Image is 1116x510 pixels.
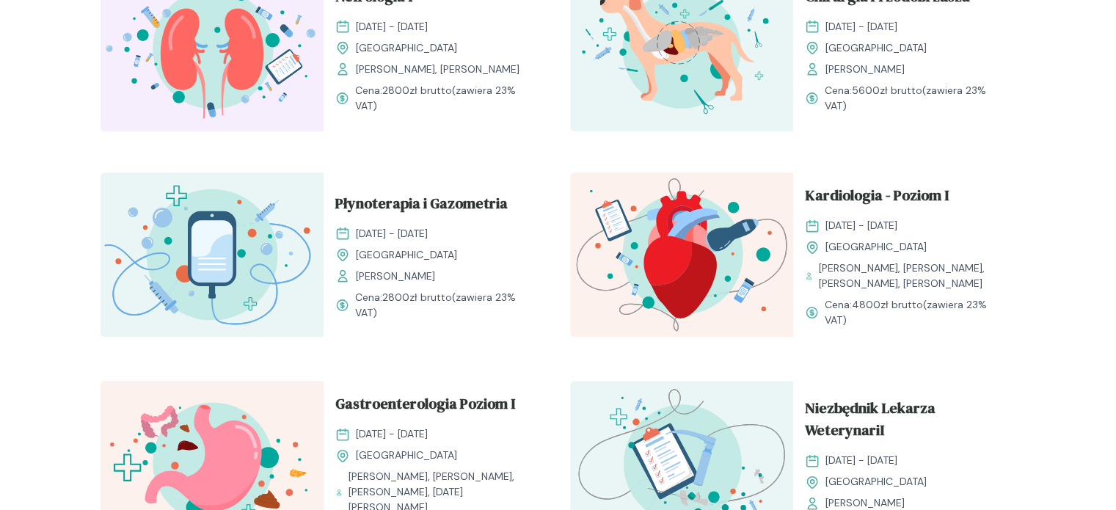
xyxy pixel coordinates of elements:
span: Kardiologia - Poziom I [805,184,949,212]
span: Gastroenterologia Poziom I [335,393,515,420]
span: [GEOGRAPHIC_DATA] [825,40,927,56]
span: [PERSON_NAME] [356,269,435,284]
span: [GEOGRAPHIC_DATA] [356,247,457,263]
img: Zpay8B5LeNNTxNg0_P%C5%82ynoterapia_T.svg [101,172,324,337]
span: 5600 zł brutto [852,84,922,97]
span: [GEOGRAPHIC_DATA] [356,448,457,463]
span: [GEOGRAPHIC_DATA] [825,474,927,489]
span: [PERSON_NAME], [PERSON_NAME], [PERSON_NAME], [PERSON_NAME] [819,261,1004,291]
span: 4800 zł brutto [852,298,923,311]
span: [GEOGRAPHIC_DATA] [356,40,457,56]
span: [PERSON_NAME] [825,62,905,77]
span: [DATE] - [DATE] [825,218,897,233]
span: 2800 zł brutto [382,291,452,304]
span: [DATE] - [DATE] [825,453,897,468]
span: [PERSON_NAME], [PERSON_NAME] [356,62,519,77]
a: Płynoterapia i Gazometria [335,192,535,220]
span: [GEOGRAPHIC_DATA] [825,239,927,255]
a: Kardiologia - Poziom I [805,184,1004,212]
span: Płynoterapia i Gazometria [335,192,508,220]
img: ZpbGfh5LeNNTxNm4_KardioI_T.svg [570,172,793,337]
span: Cena: (zawiera 23% VAT) [825,83,1004,114]
span: 2800 zł brutto [382,84,452,97]
span: [DATE] - [DATE] [356,426,428,442]
span: Cena: (zawiera 23% VAT) [355,83,535,114]
span: [DATE] - [DATE] [356,19,428,34]
a: Niezbędnik Lekarza WeterynariI [805,397,1004,447]
a: Gastroenterologia Poziom I [335,393,535,420]
span: Cena: (zawiera 23% VAT) [355,290,535,321]
span: [DATE] - [DATE] [825,19,897,34]
span: [DATE] - [DATE] [356,226,428,241]
span: Cena: (zawiera 23% VAT) [825,297,1004,328]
